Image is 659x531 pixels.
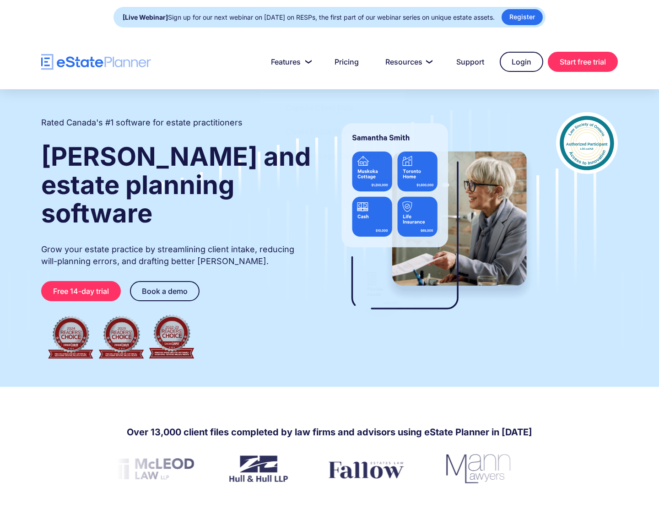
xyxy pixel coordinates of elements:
a: Login [500,52,543,72]
a: Capture Client Data [274,98,365,117]
a: Start free trial [548,52,618,72]
a: Resources [374,53,441,71]
a: Create Estate Plans [274,122,364,141]
h2: Rated Canada's #1 software for estate practitioners [41,117,243,129]
h4: Over 13,000 client files completed by law firms and advisors using eState Planner in [DATE] [127,426,532,439]
a: Register [502,9,543,25]
strong: [Live Webinar] [123,13,168,21]
div: Capture Client Data [286,103,353,113]
a: Features [260,53,319,71]
strong: [PERSON_NAME] and estate planning software [41,141,311,229]
a: Pricing [324,53,370,71]
div: Create Estate Plans [286,126,353,136]
a: Book a demo [130,281,200,301]
a: Generate Legal Documents [274,146,391,165]
div: Sign up for our next webinar on [DATE] on RESPs, the first part of our webinar series on unique e... [123,11,495,24]
img: estate planner showing wills to their clients, using eState Planner, a leading estate planning so... [330,112,538,327]
a: Free 14-day trial [41,281,121,301]
a: Support [445,53,495,71]
p: Grow your estate practice by streamlining client intake, reducing will-planning errors, and draft... [41,244,312,267]
div: Generate Legal Documents [286,151,380,161]
a: home [41,54,151,70]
